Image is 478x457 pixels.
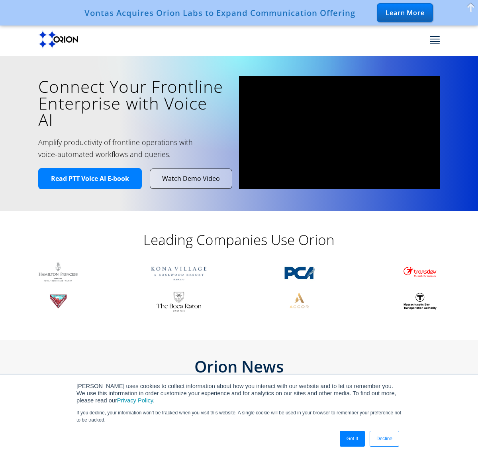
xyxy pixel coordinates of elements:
iframe: vimeo Video Player [239,76,440,189]
div: Learn More [377,3,433,22]
a: Watch Demo Video [150,169,232,188]
a: Read PTT Voice AI E-book [38,168,142,189]
span: [PERSON_NAME] uses cookies to collect information about how you interact with our website and to ... [76,383,396,404]
img: Orion labs Black logo [38,30,78,49]
span: Watch Demo Video [162,175,220,183]
a: Privacy Policy [117,397,153,404]
p: If you decline, your information won’t be tracked when you visit this website. A single cookie wi... [76,409,402,424]
h2: Leading Companies Use Orion [80,231,398,249]
h2: Amplify productivity of frontline operations with voice-automated workflows and queries. [38,136,199,160]
a: Got It [340,431,365,447]
a: Decline [370,431,399,447]
div: Vontas Acquires Orion Labs to Expand Communication Offering [84,8,355,18]
iframe: Chat Widget [438,419,478,457]
span: Read PTT Voice AI E-book [51,175,129,183]
h2: Orion News [38,359,440,375]
h1: Connect Your Frontline Enterprise with Voice AI [38,78,227,128]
